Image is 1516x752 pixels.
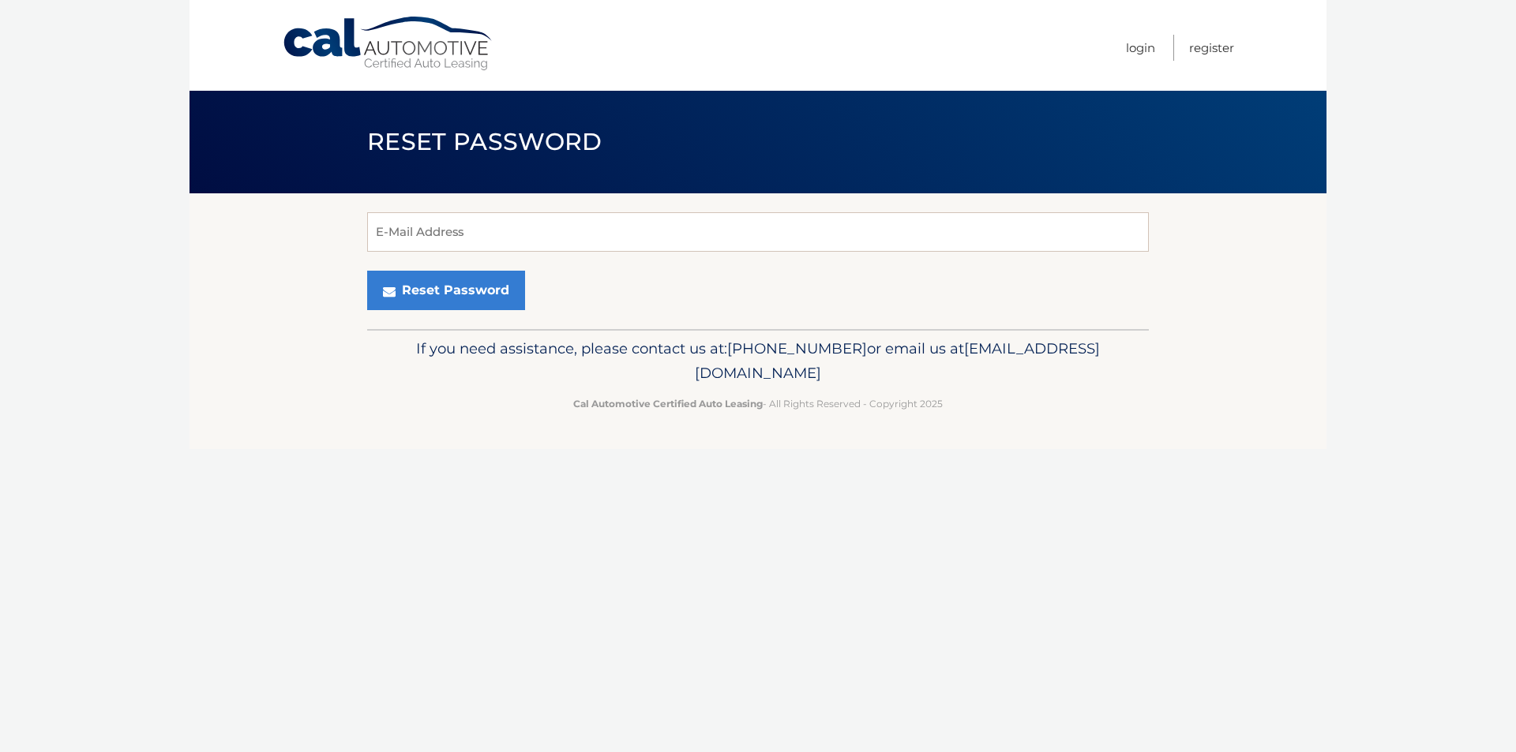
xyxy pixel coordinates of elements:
[1189,35,1234,61] a: Register
[377,395,1139,412] p: - All Rights Reserved - Copyright 2025
[367,127,602,156] span: Reset Password
[573,398,763,410] strong: Cal Automotive Certified Auto Leasing
[727,339,867,357] span: [PHONE_NUMBER]
[367,212,1149,252] input: E-Mail Address
[1126,35,1155,61] a: Login
[367,271,525,310] button: Reset Password
[377,336,1139,387] p: If you need assistance, please contact us at: or email us at
[282,16,495,72] a: Cal Automotive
